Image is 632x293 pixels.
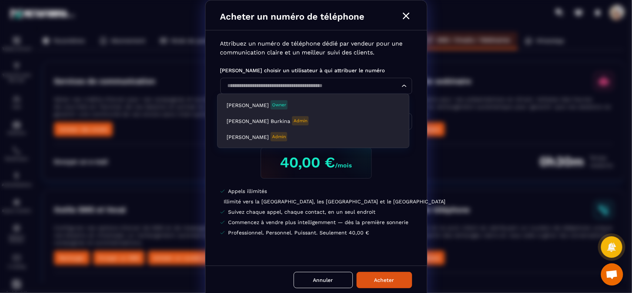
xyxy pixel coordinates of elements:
li: Commencez à vendre plus intelligemment — dès la première sonnerie [220,219,412,226]
p: [PERSON_NAME] choisir un numéro de téléphone [220,101,412,110]
li: Illimité vers la [GEOGRAPHIC_DATA], les [GEOGRAPHIC_DATA] et le [GEOGRAPHIC_DATA] [220,198,412,205]
li: Appels illimités [220,187,412,195]
h3: 40,00 € [267,154,365,171]
p: Attribuez un numéro de téléphone dédié par vendeur pour une communication claire et un meilleur s... [220,39,412,57]
input: Search for option [225,82,400,90]
div: Search for option [220,78,412,94]
li: Suivez chaque appel, chaque contact, en un seul endroit [220,208,412,216]
div: Ouvrir le chat [601,263,623,286]
span: /mois [335,162,352,169]
li: Professionnel. Personnel. Puissant. Seulement 40,00 € [220,229,412,236]
button: Annuler [294,272,353,288]
input: Search for option [225,117,400,126]
p: [PERSON_NAME] choisir un utilisateur à qui attribuer le numéro [220,66,412,75]
div: Search for option [220,113,412,130]
p: Acheter un numéro de téléphone [220,11,365,22]
button: Acheter [357,272,412,288]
